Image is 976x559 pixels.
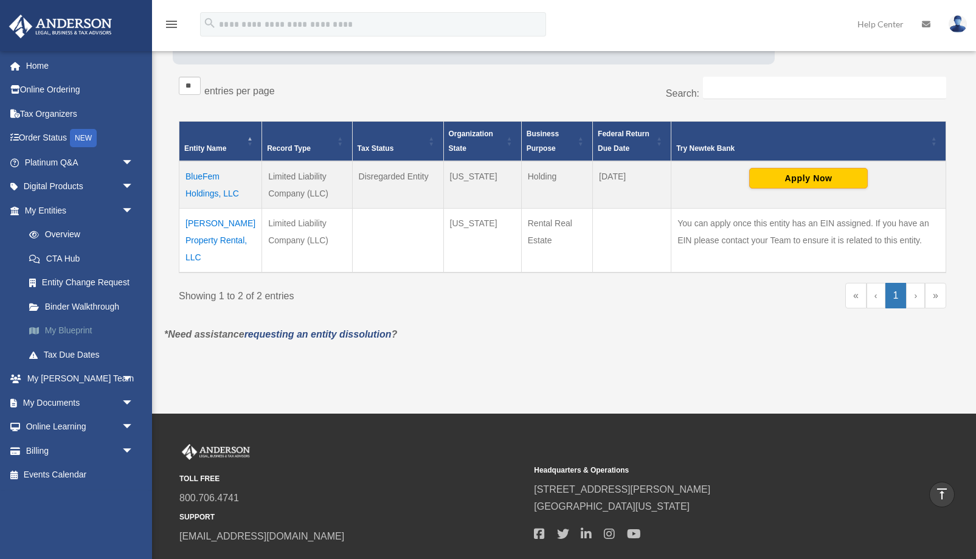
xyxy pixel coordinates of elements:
[122,391,146,415] span: arrow_drop_down
[179,473,525,485] small: TOLL FREE
[9,54,152,78] a: Home
[534,501,690,512] a: [GEOGRAPHIC_DATA][US_STATE]
[267,144,311,153] span: Record Type
[929,482,955,507] a: vertical_align_top
[534,464,880,477] small: Headquarters & Operations
[9,367,152,391] a: My [PERSON_NAME] Teamarrow_drop_down
[9,415,152,439] a: Online Learningarrow_drop_down
[666,88,699,99] label: Search:
[593,161,671,209] td: [DATE]
[184,144,226,153] span: Entity Name
[179,511,525,524] small: SUPPORT
[164,329,397,339] em: *Need assistance ?
[9,463,152,487] a: Events Calendar
[443,209,521,273] td: [US_STATE]
[9,126,152,151] a: Order StatusNEW
[845,283,867,308] a: First
[164,17,179,32] i: menu
[443,122,521,162] th: Organization State: Activate to sort
[925,283,946,308] a: Last
[122,198,146,223] span: arrow_drop_down
[9,150,152,175] a: Platinum Q&Aarrow_drop_down
[5,15,116,38] img: Anderson Advisors Platinum Portal
[9,198,152,223] a: My Entitiesarrow_drop_down
[749,168,868,189] button: Apply Now
[676,141,927,156] div: Try Newtek Bank
[9,439,152,463] a: Billingarrow_drop_down
[204,86,275,96] label: entries per page
[203,16,216,30] i: search
[179,209,262,273] td: [PERSON_NAME] Property Rental, LLC
[164,21,179,32] a: menu
[906,283,925,308] a: Next
[262,122,352,162] th: Record Type: Activate to sort
[534,484,710,495] a: [STREET_ADDRESS][PERSON_NAME]
[122,367,146,392] span: arrow_drop_down
[352,122,443,162] th: Tax Status: Activate to sort
[122,415,146,440] span: arrow_drop_down
[358,144,394,153] span: Tax Status
[949,15,967,33] img: User Pic
[443,161,521,209] td: [US_STATE]
[122,439,146,464] span: arrow_drop_down
[17,342,152,367] a: Tax Due Dates
[671,209,946,273] td: You can apply once this entity has an EIN assigned. If you have an EIN please contact your Team t...
[867,283,885,308] a: Previous
[593,122,671,162] th: Federal Return Due Date: Activate to sort
[671,122,946,162] th: Try Newtek Bank : Activate to sort
[244,329,392,339] a: requesting an entity dissolution
[179,531,344,541] a: [EMAIL_ADDRESS][DOMAIN_NAME]
[521,161,592,209] td: Holding
[935,487,949,501] i: vertical_align_top
[179,161,262,209] td: BlueFem Holdings, LLC
[179,122,262,162] th: Entity Name: Activate to invert sorting
[70,129,97,147] div: NEW
[9,102,152,126] a: Tax Organizers
[598,130,649,153] span: Federal Return Due Date
[885,283,907,308] a: 1
[521,209,592,273] td: Rental Real Estate
[17,271,152,295] a: Entity Change Request
[179,444,252,460] img: Anderson Advisors Platinum Portal
[9,78,152,102] a: Online Ordering
[262,161,352,209] td: Limited Liability Company (LLC)
[449,130,493,153] span: Organization State
[179,493,239,503] a: 800.706.4741
[9,391,152,415] a: My Documentsarrow_drop_down
[9,175,152,199] a: Digital Productsarrow_drop_down
[521,122,592,162] th: Business Purpose: Activate to sort
[179,283,553,305] div: Showing 1 to 2 of 2 entries
[352,161,443,209] td: Disregarded Entity
[17,246,152,271] a: CTA Hub
[122,150,146,175] span: arrow_drop_down
[17,223,146,247] a: Overview
[17,294,152,319] a: Binder Walkthrough
[262,209,352,273] td: Limited Liability Company (LLC)
[122,175,146,200] span: arrow_drop_down
[527,130,559,153] span: Business Purpose
[17,319,152,343] a: My Blueprint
